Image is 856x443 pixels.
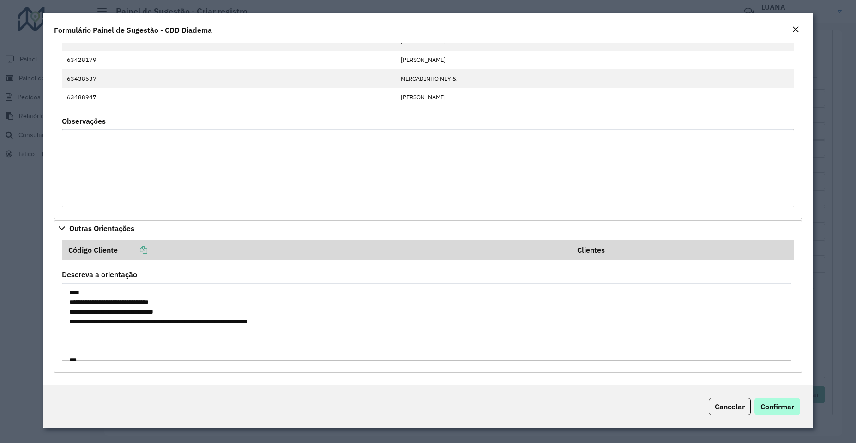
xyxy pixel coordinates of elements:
[54,220,802,236] a: Outras Orientações
[54,236,802,373] div: Outras Orientações
[62,115,106,127] label: Observações
[396,88,794,106] td: [PERSON_NAME]
[62,69,396,88] td: 63438537
[62,51,396,69] td: 63428179
[754,398,800,415] button: Confirmar
[396,69,794,88] td: MERCADINHO NEY &
[62,269,137,280] label: Descreva a orientação
[396,51,794,69] td: [PERSON_NAME]
[760,402,794,411] span: Confirmar
[571,240,794,260] th: Clientes
[715,402,745,411] span: Cancelar
[118,245,147,255] a: Copiar
[69,225,134,232] span: Outras Orientações
[709,398,751,415] button: Cancelar
[62,240,571,260] th: Código Cliente
[54,24,212,36] h4: Formulário Painel de Sugestão - CDD Diadema
[789,24,802,36] button: Close
[792,26,799,33] em: Fechar
[62,88,396,106] td: 63488947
